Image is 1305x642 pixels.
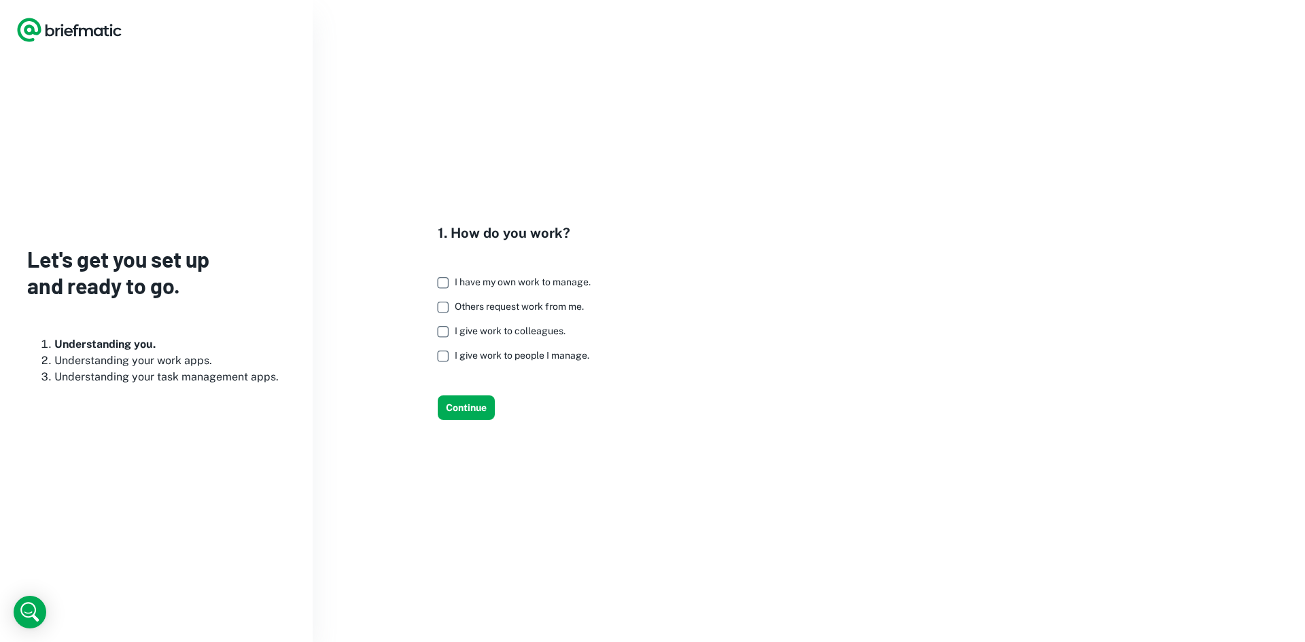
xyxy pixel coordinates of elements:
[54,353,285,369] li: Understanding your work apps.
[54,338,156,351] b: Understanding you.
[14,596,46,628] div: Open Intercom Messenger
[455,277,591,287] span: I have my own work to manage.
[455,301,584,312] span: Others request work from me.
[54,369,285,385] li: Understanding your task management apps.
[27,246,285,298] h3: Let's get you set up and ready to go.
[16,16,122,43] a: Logo
[455,350,589,361] span: I give work to people I manage.
[455,325,565,336] span: I give work to colleagues.
[438,223,602,243] h4: 1. How do you work?
[438,395,495,420] button: Continue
